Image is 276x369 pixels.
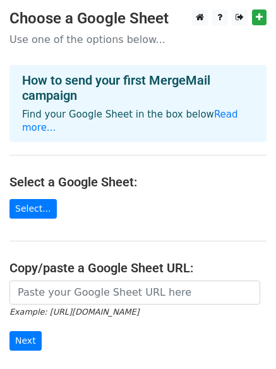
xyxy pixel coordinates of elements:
[9,260,267,275] h4: Copy/paste a Google Sheet URL:
[9,199,57,219] a: Select...
[9,9,267,28] h3: Choose a Google Sheet
[9,307,139,317] small: Example: [URL][DOMAIN_NAME]
[22,108,254,135] p: Find your Google Sheet in the box below
[22,109,238,133] a: Read more...
[22,73,254,103] h4: How to send your first MergeMail campaign
[9,331,42,351] input: Next
[9,281,260,305] input: Paste your Google Sheet URL here
[9,33,267,46] p: Use one of the options below...
[9,174,267,190] h4: Select a Google Sheet:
